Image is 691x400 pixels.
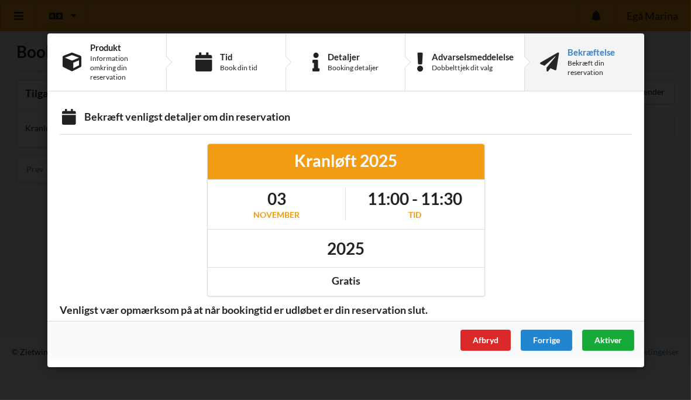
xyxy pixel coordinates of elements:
h1: 11:00 - 11:30 [367,188,462,209]
h1: 2025 [327,237,365,258]
div: Booking detaljer [328,63,379,72]
div: Afbryd [460,329,510,350]
div: Bekræftelse [568,47,629,56]
div: Book din tid [219,63,257,72]
div: Kranløft 2025 [215,150,476,171]
div: Produkt [90,42,151,52]
div: Advarselsmeddelelse [431,52,513,61]
div: Information omkring din reservation [90,53,151,81]
div: Detaljer [328,52,379,61]
span: Aktiver [594,334,621,344]
div: Bekræft venligst detaljer om din reservation [60,110,632,126]
div: Gratis [215,274,476,288]
h1: 03 [253,188,300,209]
div: november [253,209,300,221]
div: Forrige [520,329,572,350]
div: Bekræft din reservation [568,58,629,77]
span: Venligst vær opmærksom på at når bookingtid er udløbet er din reservation slut. [51,303,436,316]
div: Tid [367,209,462,221]
div: Dobbelttjek dit valg [431,63,513,72]
div: Tid [219,52,257,61]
